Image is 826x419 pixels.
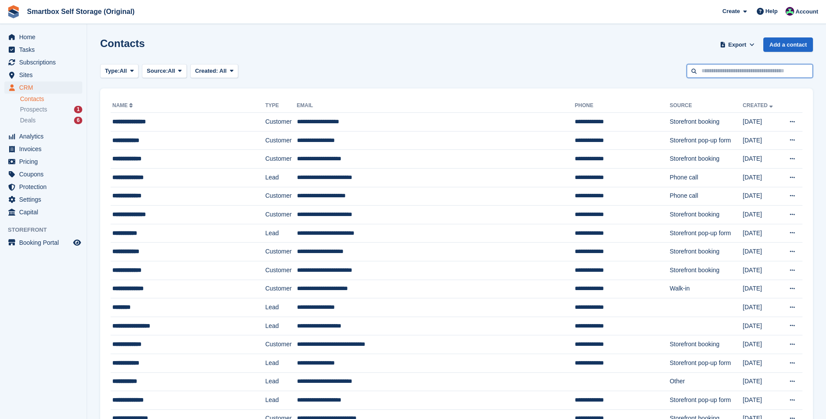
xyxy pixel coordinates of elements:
[670,113,743,132] td: Storefront booking
[743,113,781,132] td: [DATE]
[743,131,781,150] td: [DATE]
[728,41,746,49] span: Export
[670,168,743,187] td: Phone call
[763,37,813,52] a: Add a contact
[670,224,743,243] td: Storefront pop-up form
[19,193,71,206] span: Settings
[265,131,297,150] td: Customer
[19,206,71,218] span: Capital
[670,261,743,280] td: Storefront booking
[20,116,36,125] span: Deals
[743,372,781,391] td: [DATE]
[20,105,47,114] span: Prospects
[265,391,297,410] td: Lead
[8,226,87,234] span: Storefront
[168,67,175,75] span: All
[4,31,82,43] a: menu
[4,130,82,142] a: menu
[19,69,71,81] span: Sites
[743,261,781,280] td: [DATE]
[4,193,82,206] a: menu
[743,224,781,243] td: [DATE]
[743,391,781,410] td: [DATE]
[265,335,297,354] td: Customer
[4,155,82,168] a: menu
[743,317,781,335] td: [DATE]
[7,5,20,18] img: stora-icon-8386f47178a22dfd0bd8f6a31ec36ba5ce8667c1dd55bd0f319d3a0aa187defe.svg
[74,117,82,124] div: 6
[670,391,743,410] td: Storefront pop-up form
[4,206,82,218] a: menu
[19,181,71,193] span: Protection
[74,106,82,113] div: 1
[4,168,82,180] a: menu
[265,113,297,132] td: Customer
[265,150,297,169] td: Customer
[4,81,82,94] a: menu
[297,99,575,113] th: Email
[670,280,743,298] td: Walk-in
[743,354,781,372] td: [DATE]
[19,31,71,43] span: Home
[743,168,781,187] td: [DATE]
[19,155,71,168] span: Pricing
[670,243,743,261] td: Storefront booking
[105,67,120,75] span: Type:
[670,150,743,169] td: Storefront booking
[265,298,297,317] td: Lead
[112,102,135,108] a: Name
[743,243,781,261] td: [DATE]
[743,280,781,298] td: [DATE]
[786,7,794,16] img: Alex Selenitsas
[72,237,82,248] a: Preview store
[219,68,227,74] span: All
[743,150,781,169] td: [DATE]
[190,64,238,78] button: Created: All
[670,372,743,391] td: Other
[147,67,168,75] span: Source:
[265,99,297,113] th: Type
[19,44,71,56] span: Tasks
[142,64,187,78] button: Source: All
[265,243,297,261] td: Customer
[19,56,71,68] span: Subscriptions
[765,7,778,16] span: Help
[265,168,297,187] td: Lead
[20,105,82,114] a: Prospects 1
[670,335,743,354] td: Storefront booking
[265,280,297,298] td: Customer
[24,4,138,19] a: Smartbox Self Storage (Original)
[4,237,82,249] a: menu
[19,81,71,94] span: CRM
[4,44,82,56] a: menu
[100,64,138,78] button: Type: All
[670,131,743,150] td: Storefront pop-up form
[195,68,218,74] span: Created:
[20,95,82,103] a: Contacts
[120,67,127,75] span: All
[20,116,82,125] a: Deals 6
[265,372,297,391] td: Lead
[265,206,297,224] td: Customer
[743,206,781,224] td: [DATE]
[4,69,82,81] a: menu
[670,187,743,206] td: Phone call
[743,335,781,354] td: [DATE]
[670,99,743,113] th: Source
[670,354,743,372] td: Storefront pop-up form
[743,187,781,206] td: [DATE]
[265,354,297,372] td: Lead
[19,237,71,249] span: Booking Portal
[265,187,297,206] td: Customer
[19,168,71,180] span: Coupons
[575,99,670,113] th: Phone
[265,224,297,243] td: Lead
[743,102,775,108] a: Created
[743,298,781,317] td: [DATE]
[19,143,71,155] span: Invoices
[4,143,82,155] a: menu
[796,7,818,16] span: Account
[718,37,756,52] button: Export
[4,181,82,193] a: menu
[265,317,297,335] td: Lead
